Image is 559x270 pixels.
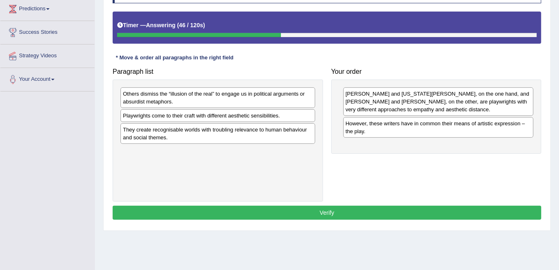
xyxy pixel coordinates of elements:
b: Answering [146,22,176,28]
h5: Timer — [117,22,205,28]
a: Strategy Videos [0,45,94,65]
b: ( [177,22,179,28]
b: 46 / 120s [179,22,203,28]
div: Playwrights come to their craft with different aesthetic sensibilities. [120,109,315,122]
h4: Paragraph list [113,68,323,75]
button: Verify [113,206,541,220]
div: However, these writers have in common their means of artistic expression – the play. [343,117,534,138]
a: Success Stories [0,21,94,42]
h4: Your order [331,68,542,75]
b: ) [203,22,205,28]
a: Your Account [0,68,94,89]
div: * Move & order all paragraphs in the right field [113,54,237,62]
div: Others dismiss the “illusion of the real” to engage us in political arguments or absurdist metaph... [120,87,315,108]
div: They create recognisable worlds with troubling relevance to human behaviour and social themes. [120,123,315,144]
div: [PERSON_NAME] and [US_STATE][PERSON_NAME], on the one hand, and [PERSON_NAME] and [PERSON_NAME], ... [343,87,534,116]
